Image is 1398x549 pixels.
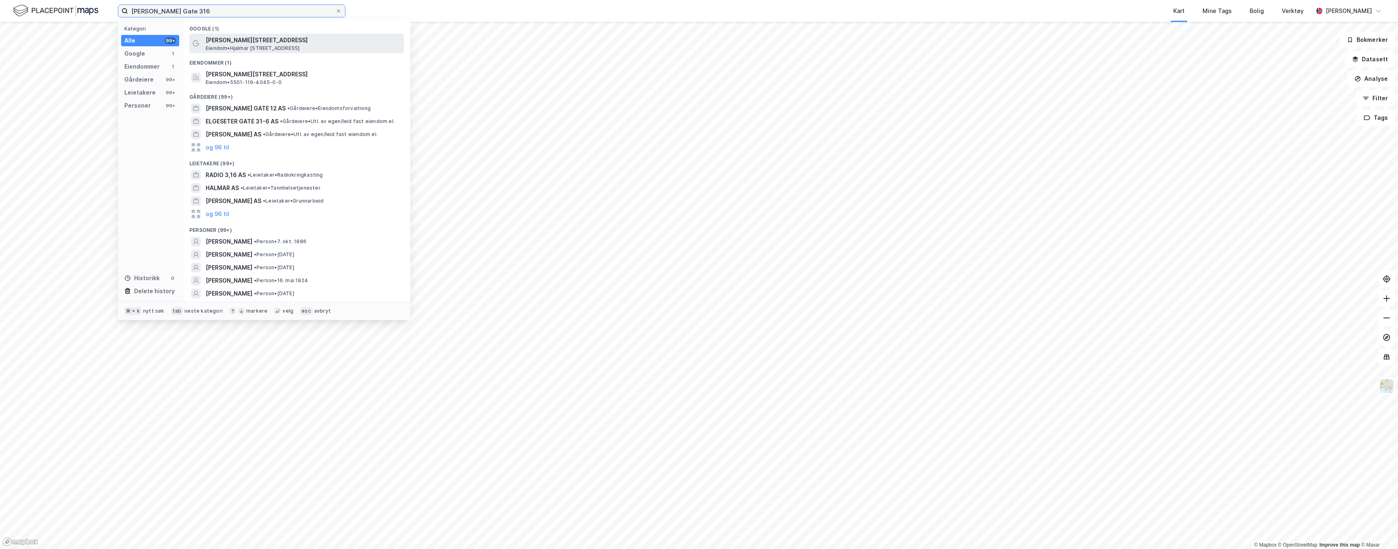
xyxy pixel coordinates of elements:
[1340,32,1395,48] button: Bokmerker
[124,101,151,110] div: Personer
[206,69,401,79] span: [PERSON_NAME][STREET_ADDRESS]
[1357,110,1395,126] button: Tags
[282,308,293,314] div: velg
[1345,51,1395,67] button: Datasett
[183,220,410,235] div: Personer (99+)
[2,537,38,547] a: Mapbox homepage
[247,172,323,178] span: Leietaker • Radiokringkasting
[263,198,323,204] span: Leietaker • Grunnarbeid
[206,143,229,152] button: og 96 til
[183,87,410,102] div: Gårdeiere (99+)
[300,307,313,315] div: esc
[241,185,321,191] span: Leietaker • Tannhelsetjenester
[165,76,176,83] div: 99+
[263,131,378,138] span: Gårdeiere • Utl. av egen/leid fast eiendom el.
[13,4,98,18] img: logo.f888ab2527a4732fd821a326f86c7f29.svg
[1348,71,1395,87] button: Analyse
[206,45,300,52] span: Eiendom • Hjalmar [STREET_ADDRESS]
[169,275,176,281] div: 0
[206,35,401,45] span: [PERSON_NAME][STREET_ADDRESS]
[169,50,176,57] div: 1
[1250,6,1264,16] div: Bolig
[206,104,286,113] span: [PERSON_NAME] GATE 12 AS
[287,105,290,111] span: •
[124,36,135,45] div: Alle
[206,289,252,298] span: [PERSON_NAME]
[1320,542,1360,548] a: Improve this map
[206,170,246,180] span: RADIO 3,16 AS
[254,264,294,271] span: Person • [DATE]
[206,263,252,272] span: [PERSON_NAME]
[128,5,335,17] input: Søk på adresse, matrikkel, gårdeiere, leietakere eller personer
[254,290,256,296] span: •
[287,105,371,112] span: Gårdeiere • Eiendomsforvaltning
[124,75,154,84] div: Gårdeiere
[254,238,256,244] span: •
[1278,542,1318,548] a: OpenStreetMap
[254,264,256,270] span: •
[254,251,256,257] span: •
[263,131,265,137] span: •
[314,308,331,314] div: avbryt
[124,307,141,315] div: ⌘ + k
[165,102,176,109] div: 99+
[183,19,410,34] div: Google (1)
[206,183,239,193] span: HALMAR AS
[1282,6,1304,16] div: Verktøy
[206,237,252,246] span: [PERSON_NAME]
[254,290,294,297] span: Person • [DATE]
[1357,510,1398,549] iframe: Chat Widget
[280,118,282,124] span: •
[241,185,243,191] span: •
[143,308,165,314] div: nytt søk
[1379,378,1394,394] img: Z
[185,308,223,314] div: neste kategori
[206,196,261,206] span: [PERSON_NAME] AS
[206,209,229,219] button: og 96 til
[169,63,176,70] div: 1
[134,286,175,296] div: Delete history
[206,276,252,285] span: [PERSON_NAME]
[254,238,306,245] span: Person • 7. okt. 1886
[124,88,156,97] div: Leietakere
[263,198,265,204] span: •
[246,308,267,314] div: markere
[1203,6,1232,16] div: Mine Tags
[1326,6,1372,16] div: [PERSON_NAME]
[280,118,395,125] span: Gårdeiere • Utl. av egen/leid fast eiendom el.
[124,26,179,32] div: Kategori
[1254,542,1276,548] a: Mapbox
[183,53,410,68] div: Eiendommer (1)
[206,130,261,139] span: [PERSON_NAME] AS
[1173,6,1185,16] div: Kart
[124,49,145,58] div: Google
[206,79,282,86] span: Eiendom • 5501-119-4045-0-0
[124,273,160,283] div: Historikk
[206,117,278,126] span: ELGESETER GATE 31-6 AS
[254,251,294,258] span: Person • [DATE]
[124,62,160,71] div: Eiendommer
[183,154,410,169] div: Leietakere (99+)
[254,277,308,284] span: Person • 16. mai 1924
[254,277,256,283] span: •
[165,89,176,96] div: 99+
[171,307,183,315] div: tab
[247,172,250,178] span: •
[165,37,176,44] div: 99+
[206,250,252,259] span: [PERSON_NAME]
[1356,90,1395,106] button: Filter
